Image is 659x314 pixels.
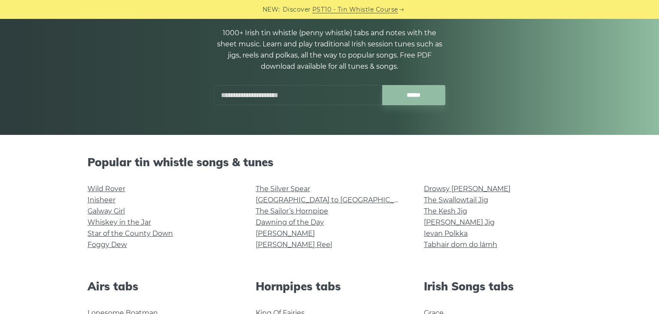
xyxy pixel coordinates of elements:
[256,207,328,215] a: The Sailor’s Hornpipe
[424,207,467,215] a: The Kesh Jig
[424,241,497,249] a: Tabhair dom do lámh
[88,2,571,22] h1: Tin Whistle Tabs & Sheet Music Notes
[283,5,311,15] span: Discover
[88,185,125,193] a: Wild Rover
[88,218,151,226] a: Whiskey in the Jar
[256,185,310,193] a: The Silver Spear
[256,196,414,204] a: [GEOGRAPHIC_DATA] to [GEOGRAPHIC_DATA]
[88,229,173,238] a: Star of the County Down
[88,280,235,293] h2: Airs tabs
[88,207,125,215] a: Galway Girl
[88,196,115,204] a: Inisheer
[256,241,332,249] a: [PERSON_NAME] Reel
[263,5,280,15] span: NEW:
[424,218,495,226] a: [PERSON_NAME] Jig
[424,280,571,293] h2: Irish Songs tabs
[88,241,127,249] a: Foggy Dew
[256,218,324,226] a: Dawning of the Day
[88,155,571,169] h2: Popular tin whistle songs & tunes
[312,5,398,15] a: PST10 - Tin Whistle Course
[256,280,403,293] h2: Hornpipes tabs
[424,185,511,193] a: Drowsy [PERSON_NAME]
[424,196,488,204] a: The Swallowtail Jig
[256,229,315,238] a: [PERSON_NAME]
[214,27,445,72] p: 1000+ Irish tin whistle (penny whistle) tabs and notes with the sheet music. Learn and play tradi...
[424,229,468,238] a: Ievan Polkka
